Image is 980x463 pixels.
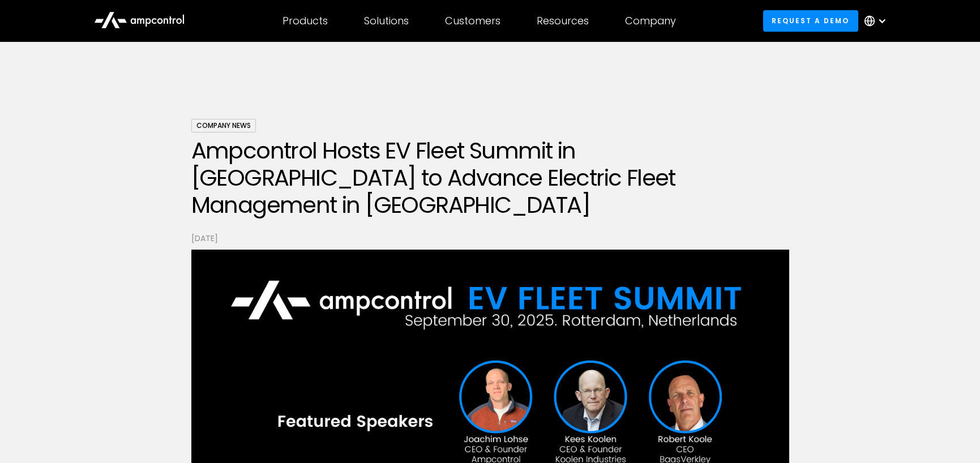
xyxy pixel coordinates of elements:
div: Solutions [364,15,409,27]
div: Products [283,15,328,27]
div: Company [625,15,676,27]
div: Customers [445,15,500,27]
h1: Ampcontrol Hosts EV Fleet Summit in [GEOGRAPHIC_DATA] to Advance Electric Fleet Management in [GE... [191,137,789,218]
a: Request a demo [763,10,858,31]
p: [DATE] [191,232,789,245]
div: Resources [537,15,589,27]
div: Company News [191,119,256,132]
